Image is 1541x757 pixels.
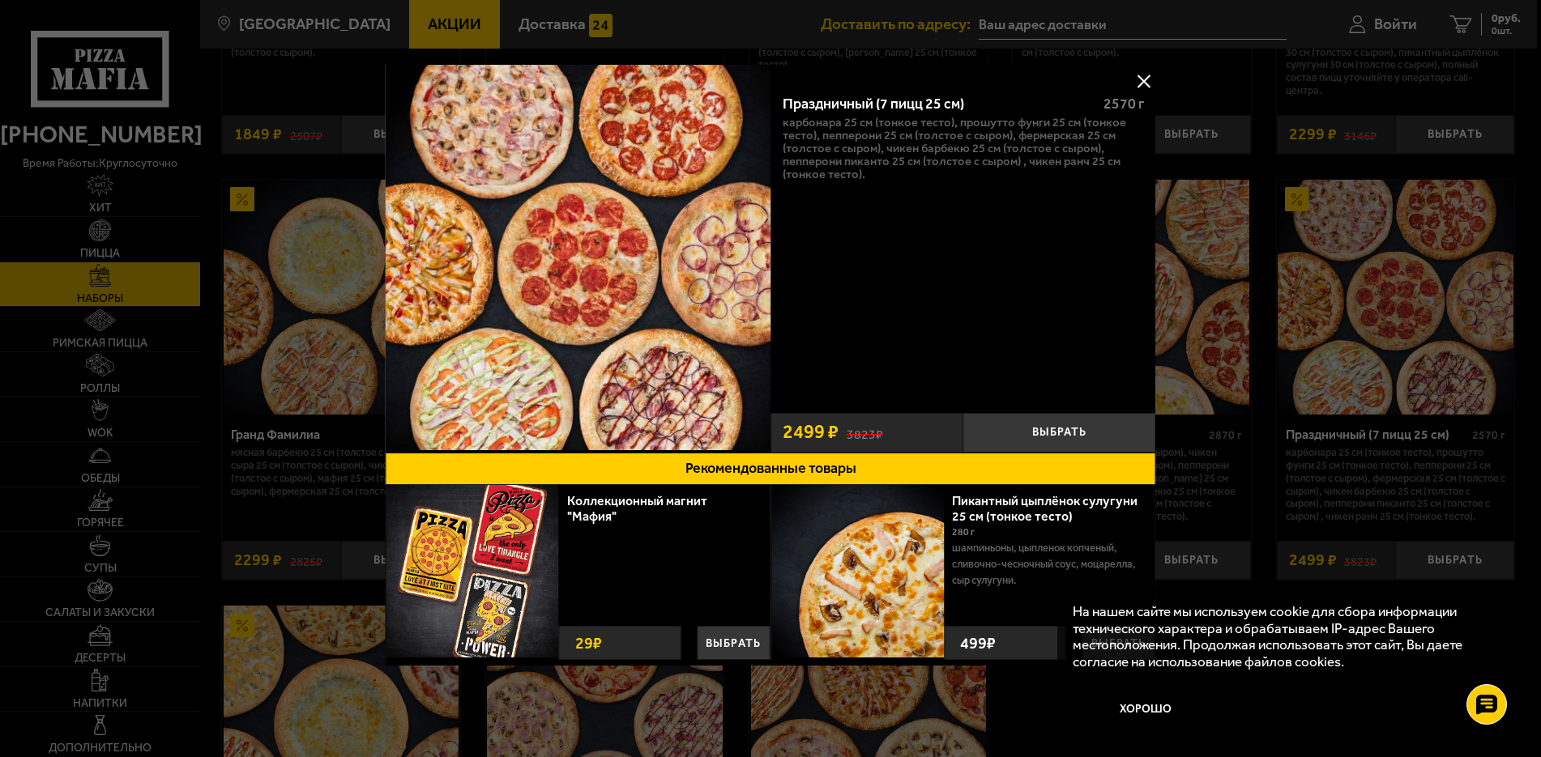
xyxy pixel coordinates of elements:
strong: 499 ₽ [956,627,1000,659]
strong: 29 ₽ [571,627,606,659]
div: Праздничный (7 пицц 25 см) [783,96,1090,113]
button: Рекомендованные товары [386,453,1156,486]
a: Коллекционный магнит "Мафия" [567,493,707,524]
span: 2499 ₽ [783,423,839,442]
p: шампиньоны, цыпленок копченый, сливочно-чесночный соус, моцарелла, сыр сулугуни. [952,540,1142,588]
span: 280 г [952,526,975,538]
button: Выбрать [963,413,1156,453]
a: Пикантный цыплёнок сулугуни 25 см (тонкое тесто) [952,493,1138,524]
img: Праздничный (7 пицц 25 см) [386,65,771,450]
button: Хорошо [1073,685,1217,733]
s: 3823 ₽ [847,424,883,441]
p: На нашем сайте мы используем cookie для сбора информации технического характера и обрабатываем IP... [1073,603,1493,670]
a: Праздничный (7 пицц 25 см) [386,65,771,453]
span: 2570 г [1103,95,1144,113]
button: Выбрать [697,626,770,660]
p: Карбонара 25 см (тонкое тесто), Прошутто Фунги 25 см (тонкое тесто), Пепперони 25 см (толстое с с... [783,117,1144,181]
